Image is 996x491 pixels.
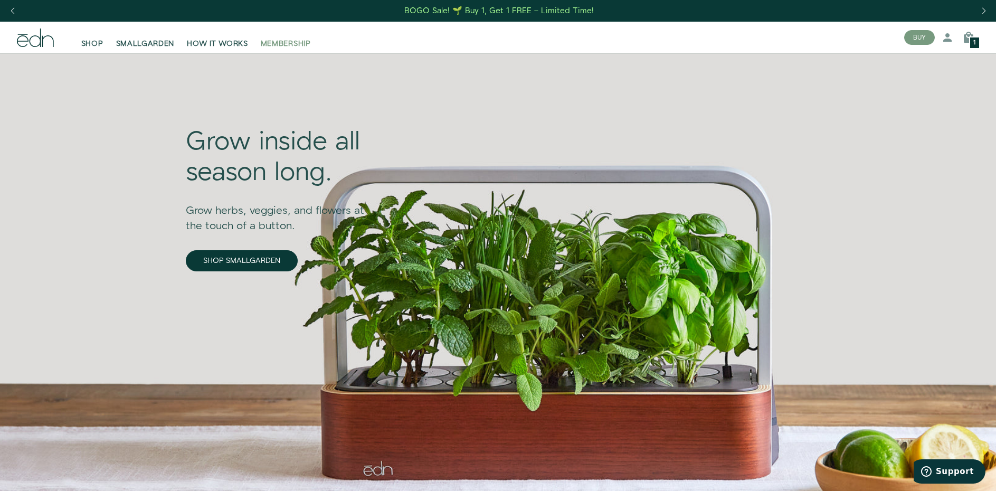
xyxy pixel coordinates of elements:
[254,26,317,49] a: MEMBERSHIP
[81,39,103,49] span: SHOP
[110,26,181,49] a: SMALLGARDEN
[186,188,380,234] div: Grow herbs, veggies, and flowers at the touch of a button.
[404,5,594,16] div: BOGO Sale! 🌱 Buy 1, Get 1 FREE – Limited Time!
[187,39,248,49] span: HOW IT WORKS
[186,127,380,188] div: Grow inside all season long.
[904,30,935,45] button: BUY
[261,39,311,49] span: MEMBERSHIP
[75,26,110,49] a: SHOP
[973,40,976,46] span: 1
[403,3,595,19] a: BOGO Sale! 🌱 Buy 1, Get 1 FREE – Limited Time!
[186,250,298,271] a: SHOP SMALLGARDEN
[116,39,175,49] span: SMALLGARDEN
[914,459,985,486] iframe: Öffnet ein Widget, in dem Sie weitere Informationen finden
[181,26,254,49] a: HOW IT WORKS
